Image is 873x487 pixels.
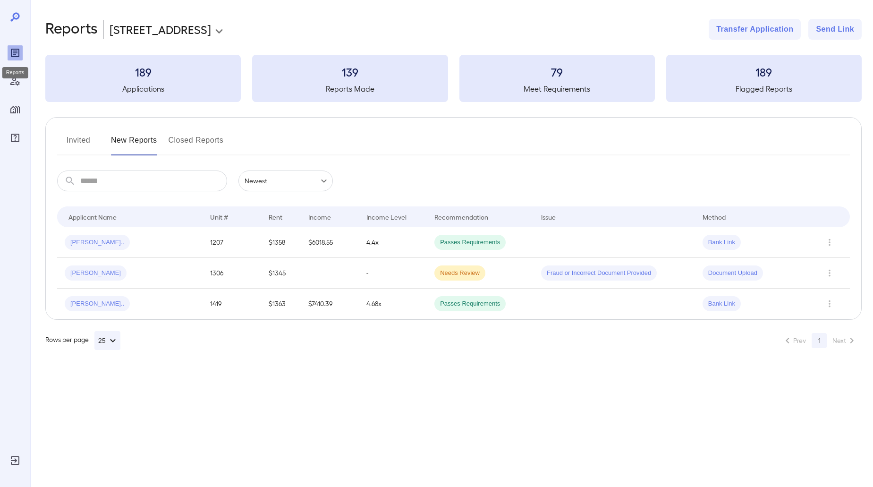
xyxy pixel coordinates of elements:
[45,64,241,79] h3: 189
[359,227,427,258] td: 4.4x
[203,289,261,319] td: 1419
[8,130,23,145] div: FAQ
[822,235,837,250] button: Row Actions
[2,67,28,78] div: Reports
[261,258,301,289] td: $1345
[541,269,657,278] span: Fraud or Incorrect Document Provided
[169,133,224,155] button: Closed Reports
[8,45,23,60] div: Reports
[434,238,506,247] span: Passes Requirements
[434,269,485,278] span: Needs Review
[252,83,448,94] h5: Reports Made
[269,211,284,222] div: Rent
[703,211,726,222] div: Method
[703,269,763,278] span: Document Upload
[210,211,228,222] div: Unit #
[65,269,127,278] span: [PERSON_NAME]
[703,238,741,247] span: Bank Link
[434,211,488,222] div: Recommendation
[8,453,23,468] div: Log Out
[359,258,427,289] td: -
[666,64,862,79] h3: 189
[822,265,837,281] button: Row Actions
[703,299,741,308] span: Bank Link
[45,19,98,40] h2: Reports
[110,22,211,37] p: [STREET_ADDRESS]
[301,289,359,319] td: $7410.39
[459,83,655,94] h5: Meet Requirements
[45,83,241,94] h5: Applications
[666,83,862,94] h5: Flagged Reports
[68,211,117,222] div: Applicant Name
[203,258,261,289] td: 1306
[57,133,100,155] button: Invited
[359,289,427,319] td: 4.68x
[238,171,333,191] div: Newest
[261,227,301,258] td: $1358
[65,238,130,247] span: [PERSON_NAME]..
[808,19,862,40] button: Send Link
[434,299,506,308] span: Passes Requirements
[709,19,801,40] button: Transfer Application
[459,64,655,79] h3: 79
[822,296,837,311] button: Row Actions
[541,211,556,222] div: Issue
[366,211,407,222] div: Income Level
[8,74,23,89] div: Manage Users
[301,227,359,258] td: $6018.55
[94,331,120,350] button: 25
[261,289,301,319] td: $1363
[252,64,448,79] h3: 139
[778,333,862,348] nav: pagination navigation
[111,133,157,155] button: New Reports
[308,211,331,222] div: Income
[203,227,261,258] td: 1207
[812,333,827,348] button: page 1
[65,299,130,308] span: [PERSON_NAME]..
[45,331,120,350] div: Rows per page
[45,55,862,102] summary: 189Applications139Reports Made79Meet Requirements189Flagged Reports
[8,102,23,117] div: Manage Properties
